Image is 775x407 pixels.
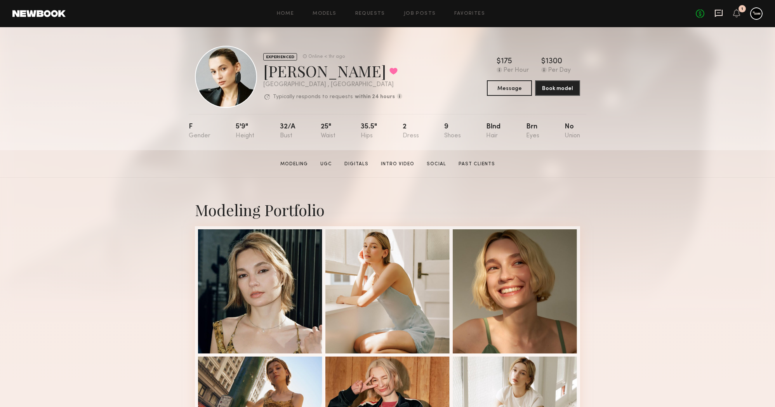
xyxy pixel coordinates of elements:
[195,199,580,220] div: Modeling Portfolio
[404,11,436,16] a: Job Posts
[280,123,295,139] div: 32/a
[263,81,402,88] div: [GEOGRAPHIC_DATA] , [GEOGRAPHIC_DATA]
[189,123,210,139] div: F
[487,80,532,96] button: Message
[236,123,254,139] div: 5'9"
[403,123,419,139] div: 2
[277,161,311,168] a: Modeling
[277,11,294,16] a: Home
[541,58,546,66] div: $
[313,11,336,16] a: Models
[424,161,449,168] a: Social
[741,7,743,11] div: 1
[454,11,485,16] a: Favorites
[526,123,539,139] div: Brn
[504,67,529,74] div: Per Hour
[263,61,402,81] div: [PERSON_NAME]
[317,161,335,168] a: UGC
[273,94,353,100] p: Typically responds to requests
[548,67,571,74] div: Per Day
[486,123,500,139] div: Blnd
[497,58,501,66] div: $
[355,11,385,16] a: Requests
[501,58,512,66] div: 175
[455,161,498,168] a: Past Clients
[535,80,580,96] button: Book model
[565,123,580,139] div: No
[308,54,345,59] div: Online < 1hr ago
[546,58,562,66] div: 1300
[341,161,372,168] a: Digitals
[355,94,395,100] b: within 24 hours
[378,161,417,168] a: Intro Video
[321,123,335,139] div: 25"
[361,123,377,139] div: 35.5"
[444,123,461,139] div: 9
[263,53,297,61] div: EXPERIENCED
